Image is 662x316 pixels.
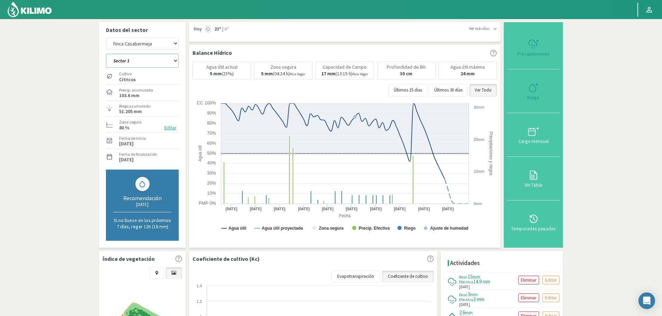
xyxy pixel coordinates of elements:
[474,105,484,109] text: 30mm
[473,278,490,285] span: 14.9 mm
[207,190,216,196] text: 10%
[509,51,557,56] div: Precipitaciones
[404,226,415,231] text: Riego
[207,140,216,146] text: 60%
[7,1,52,18] img: Kilimo
[507,113,560,157] button: Carga mensual
[193,26,202,33] span: Hoy
[489,131,493,176] text: Precipitaciones y riegos
[290,72,305,76] small: Para llegar
[459,309,465,316] span: 2.6
[450,260,480,266] h4: Actividades
[322,206,334,212] text: [DATE]
[229,226,246,231] text: Agua útil
[450,65,485,70] p: Agua útil máxima
[210,71,234,76] p: (25%)
[400,70,412,77] b: 30 cm
[388,84,427,96] button: Últimos 15 días
[207,120,216,126] text: 80%
[119,157,134,162] label: [DATE]
[113,217,171,230] p: Si no llueve en los próximos 7 días, regar 12h (16 mm)
[223,26,229,33] span: 6º
[474,202,482,206] text: 0mm
[442,206,454,212] text: [DATE]
[225,206,238,212] text: [DATE]
[119,71,136,77] label: Cultivo
[459,292,468,297] span: Real:
[270,65,296,70] p: Zona segura
[298,206,310,212] text: [DATE]
[119,87,153,93] label: Precip. acumulada
[197,299,202,304] text: 1.2
[359,226,390,231] text: Precip. Efectiva
[352,72,368,76] small: Para llegar
[106,26,179,34] p: Datos del sector
[638,292,655,309] div: Open Intercom Messenger
[543,276,560,284] button: Editar
[119,151,157,157] label: Fecha de finalización
[507,69,560,113] button: Riego
[545,276,557,284] p: Editar
[113,195,171,202] div: Recomendación
[509,226,557,231] div: Temporadas pasadas
[468,273,473,280] span: 15
[119,119,142,125] label: Zona segura
[473,274,480,280] span: mm
[459,297,473,302] span: Efectiva
[339,213,351,218] text: Fecha
[250,206,262,212] text: [DATE]
[323,65,367,70] p: Capacidad de Campo
[207,151,216,156] text: 50%
[119,103,150,109] label: Riego acumulado
[469,26,490,32] span: Ver más días
[429,84,468,96] button: Últimos 30 días
[545,294,557,302] p: Editar
[459,279,473,284] span: Efectiva
[465,309,473,316] span: mm
[113,202,171,207] div: [DATE]
[207,180,216,186] text: 20%
[207,110,216,116] text: 90%
[210,70,222,77] b: 5 mm
[262,226,303,231] text: Agua útil proyectada
[197,100,216,105] text: CC 100%
[193,49,232,57] p: Balance Hídrico
[199,200,216,206] text: PMP 0%
[468,291,470,298] span: 3
[207,160,216,165] text: 40%
[470,291,478,298] span: mm
[521,276,537,284] p: Eliminar
[274,206,286,212] text: [DATE]
[459,302,470,308] span: [DATE]
[418,206,430,212] text: [DATE]
[119,93,140,98] label: 103.6 mm
[206,65,238,70] p: Agua útil actual
[387,65,426,70] p: Profundidad de BH
[119,142,134,146] label: [DATE]
[469,84,497,96] button: Ver Todo
[474,137,484,142] text: 20mm
[459,274,468,280] span: Real:
[382,271,434,282] a: Coeficiente de cultivo
[521,294,537,302] p: Eliminar
[162,124,179,132] button: Editar
[518,276,539,284] button: Eliminar
[509,95,557,100] div: Riego
[119,135,146,142] label: Fecha de inicio
[507,200,560,244] button: Temporadas pasadas
[119,126,129,130] label: 80 %
[507,157,560,200] button: BH Tabla
[102,255,155,263] p: Índice de vegetación
[370,206,382,212] text: [DATE]
[509,182,557,187] div: BH Tabla
[346,206,358,212] text: [DATE]
[198,145,203,162] text: Agua útil
[473,296,484,302] span: 3 mm
[460,70,475,77] b: 24 mm
[207,170,216,176] text: 30%
[509,139,557,144] div: Carga mensual
[261,71,305,77] p: (04:24 h)
[507,26,560,69] button: Precipitaciones
[474,169,484,173] text: 10mm
[321,71,368,77] p: (13:15 h)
